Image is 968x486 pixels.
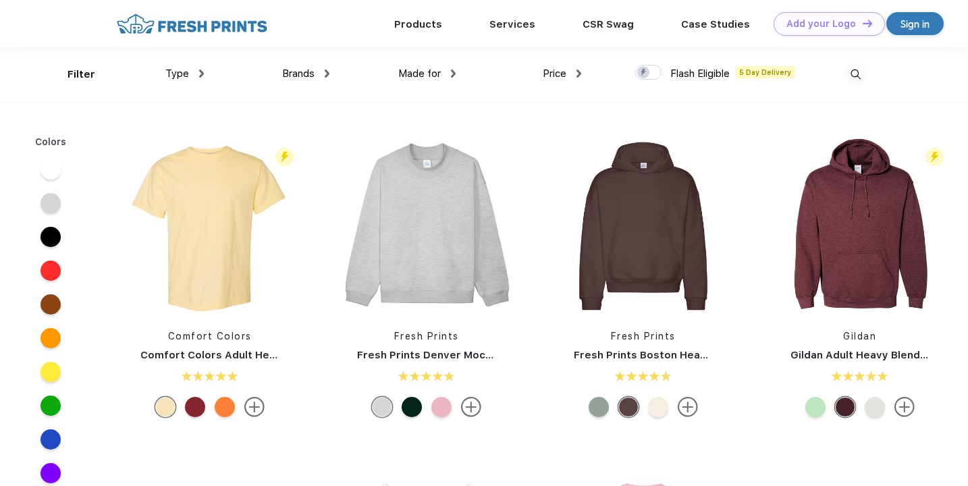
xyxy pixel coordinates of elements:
div: Ht Sp Drk Maroon [835,397,855,417]
img: dropdown.png [576,70,581,78]
div: Buttermilk [648,397,668,417]
a: Fresh Prints Boston Heavyweight Hoodie [574,349,787,361]
span: Brands [282,67,315,80]
span: Made for [398,67,441,80]
a: Sign in [886,12,944,35]
div: Mint Green [805,397,826,417]
div: Pink [431,397,452,417]
div: Add your Logo [786,18,856,30]
a: Fresh Prints [611,331,676,342]
img: func=resize&h=266 [120,136,300,316]
div: Filter [68,67,95,82]
span: Flash Eligible [670,67,730,80]
img: flash_active_toggle.svg [275,148,294,166]
a: Products [394,18,442,30]
img: desktop_search.svg [844,63,867,86]
div: Forest Green [402,397,422,417]
span: Type [165,67,189,80]
img: flash_active_toggle.svg [925,148,944,166]
div: Colors [25,135,77,149]
a: Comfort Colors [168,331,252,342]
a: Gildan [843,331,876,342]
a: Fresh Prints [394,331,459,342]
div: Ash Grey [372,397,392,417]
img: func=resize&h=266 [770,136,950,316]
span: Price [543,67,566,80]
div: Burnt Orange [215,397,235,417]
div: Ash [865,397,885,417]
div: Sage Green [589,397,609,417]
img: more.svg [894,397,915,417]
div: Dark Chocolate [618,397,639,417]
img: more.svg [244,397,265,417]
div: Sign in [900,16,930,32]
img: fo%20logo%202.webp [113,12,271,36]
span: 5 Day Delivery [735,66,795,78]
img: dropdown.png [199,70,204,78]
div: Banana [155,397,176,417]
img: dropdown.png [451,70,456,78]
div: Crimson [185,397,205,417]
a: Comfort Colors Adult Heavyweight T-Shirt [140,349,361,361]
img: more.svg [678,397,698,417]
img: dropdown.png [325,70,329,78]
img: func=resize&h=266 [554,136,733,316]
img: DT [863,20,872,27]
a: Fresh Prints Denver Mock Neck Heavyweight Sweatshirt [357,349,650,361]
img: func=resize&h=266 [337,136,516,316]
img: more.svg [461,397,481,417]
